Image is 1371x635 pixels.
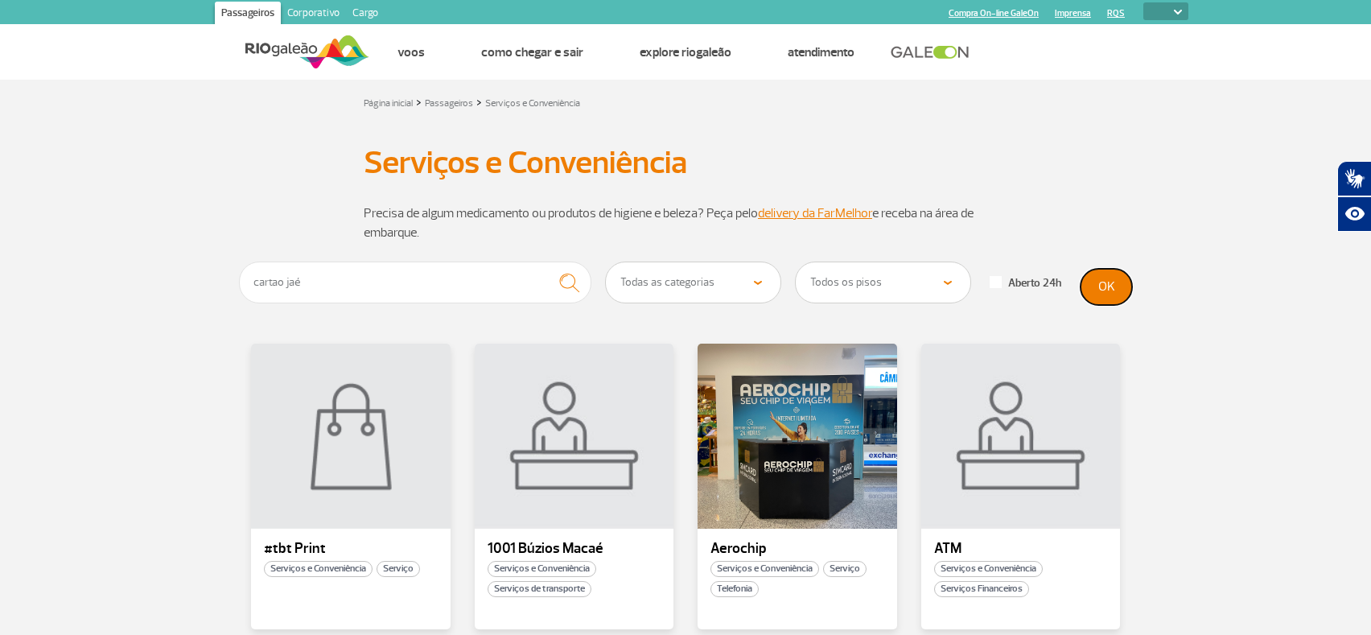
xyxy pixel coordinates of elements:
[215,2,281,27] a: Passageiros
[281,2,346,27] a: Corporativo
[788,44,854,60] a: Atendimento
[1337,161,1371,232] div: Plugin de acessibilidade da Hand Talk.
[485,97,580,109] a: Serviços e Conveniência
[640,44,731,60] a: Explore RIOgaleão
[264,541,438,557] p: #tbt Print
[710,561,819,577] span: Serviços e Conveniência
[346,2,385,27] a: Cargo
[1055,8,1091,19] a: Imprensa
[397,44,425,60] a: Voos
[481,44,583,60] a: Como chegar e sair
[264,561,373,577] span: Serviços e Conveniência
[949,8,1039,19] a: Compra On-line GaleOn
[416,93,422,111] a: >
[1337,196,1371,232] button: Abrir recursos assistivos.
[1337,161,1371,196] button: Abrir tradutor de língua de sinais.
[488,541,661,557] p: 1001 Búzios Macaé
[1107,8,1125,19] a: RQS
[934,541,1108,557] p: ATM
[488,561,596,577] span: Serviços e Conveniência
[758,205,872,221] a: delivery da FarMelhor
[364,149,1007,176] h1: Serviços e Conveniência
[488,581,591,597] span: Serviços de transporte
[364,204,1007,242] p: Precisa de algum medicamento ou produtos de higiene e beleza? Peça pelo e receba na área de embar...
[710,541,884,557] p: Aerochip
[364,97,413,109] a: Página inicial
[377,561,420,577] span: Serviço
[990,276,1061,291] label: Aberto 24h
[823,561,867,577] span: Serviço
[425,97,473,109] a: Passageiros
[934,561,1043,577] span: Serviços e Conveniência
[934,581,1029,597] span: Serviços Financeiros
[1081,269,1132,305] button: OK
[476,93,482,111] a: >
[710,581,759,597] span: Telefonia
[239,262,591,303] input: Digite o que procura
